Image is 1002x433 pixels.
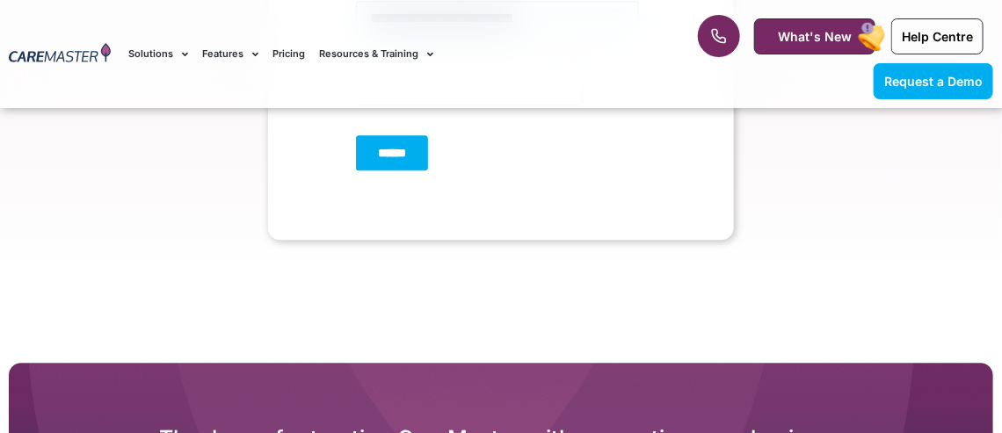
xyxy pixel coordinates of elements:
[202,25,258,83] a: Features
[9,43,111,66] img: CareMaster Logo
[884,74,983,89] span: Request a Demo
[128,25,188,83] a: Solutions
[272,25,305,83] a: Pricing
[128,25,639,83] nav: Menu
[778,29,852,44] span: What's New
[902,29,973,44] span: Help Centre
[754,18,875,54] a: What's New
[874,63,993,99] a: Request a Demo
[891,18,984,54] a: Help Centre
[319,25,433,83] a: Resources & Training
